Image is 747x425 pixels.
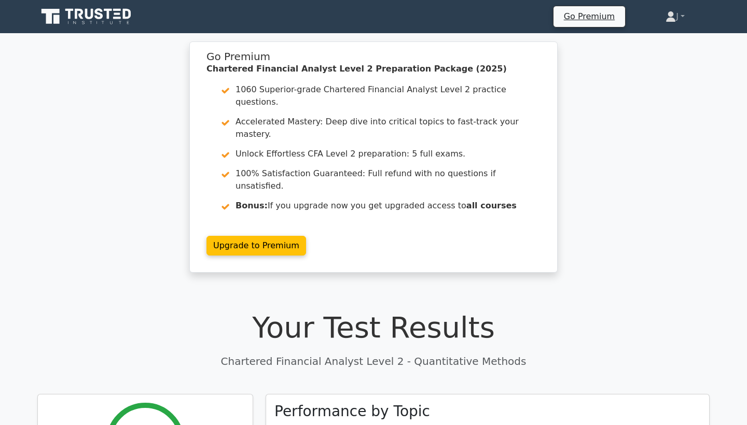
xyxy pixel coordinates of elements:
h3: Performance by Topic [274,403,430,420]
a: Upgrade to Premium [206,236,306,256]
p: Chartered Financial Analyst Level 2 - Quantitative Methods [37,353,710,369]
a: J [641,6,710,27]
h1: Your Test Results [37,310,710,345]
a: Go Premium [558,9,621,23]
